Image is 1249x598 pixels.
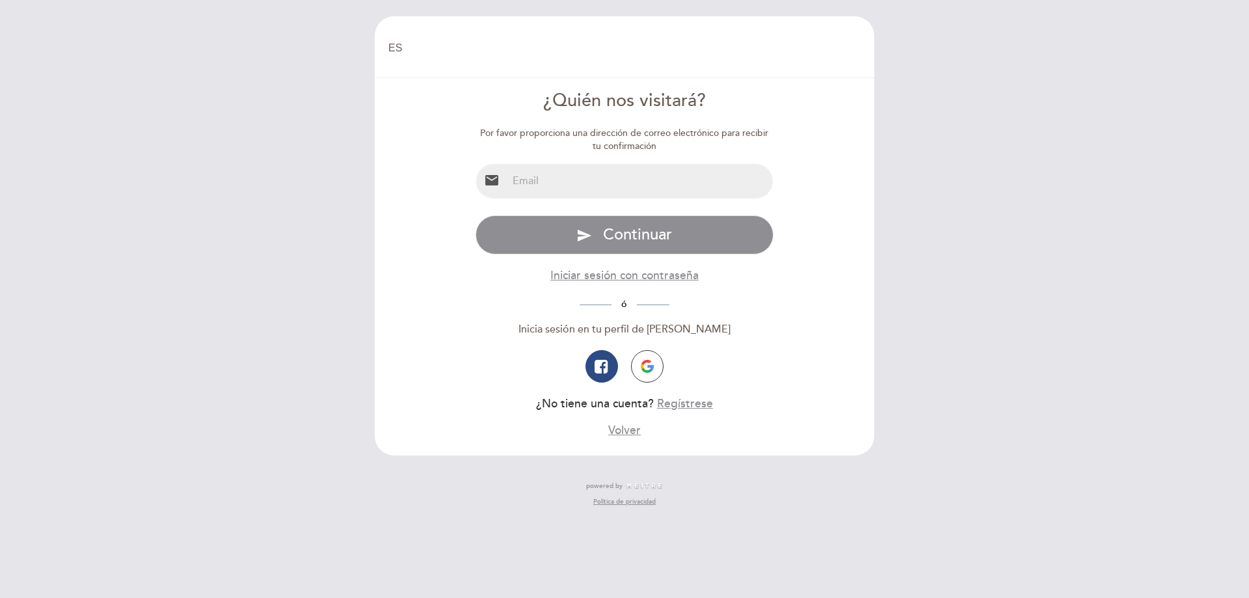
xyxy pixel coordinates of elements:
[586,482,623,491] span: powered by
[657,396,713,412] button: Regístrese
[476,322,774,337] div: Inicia sesión en tu perfil de [PERSON_NAME]
[476,88,774,114] div: ¿Quién nos visitará?
[507,164,773,198] input: Email
[536,397,654,411] span: ¿No tiene una cuenta?
[476,127,774,153] div: Por favor proporciona una dirección de correo electrónico para recibir tu confirmación
[593,497,656,506] a: Política de privacidad
[550,267,699,284] button: Iniciar sesión con contraseña
[484,172,500,188] i: email
[641,360,654,373] img: icon-google.png
[586,482,663,491] a: powered by
[603,225,672,244] span: Continuar
[608,422,641,439] button: Volver
[476,215,774,254] button: send Continuar
[611,299,637,310] span: ó
[576,228,592,243] i: send
[626,483,663,489] img: MEITRE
